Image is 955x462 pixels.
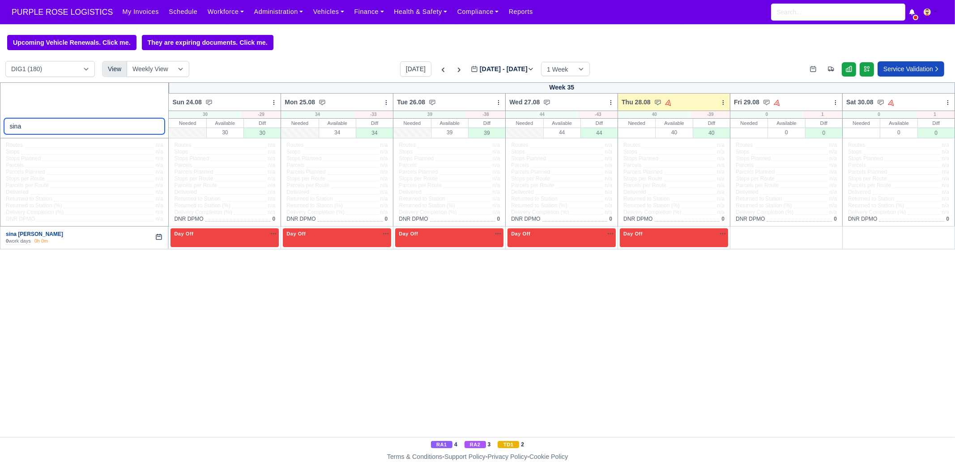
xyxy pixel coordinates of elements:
[488,453,528,460] a: Privacy Policy
[918,119,955,128] div: Diff
[806,128,842,138] div: 0
[829,209,837,215] span: n/a
[268,182,276,188] span: n/a
[7,3,117,21] span: PURPLE ROSE LOGISTICS
[717,209,725,215] span: n/a
[942,196,949,202] span: n/a
[156,182,163,188] span: n/a
[156,216,163,222] span: n/a
[397,98,425,107] span: Tue 26.08
[717,196,725,202] span: n/a
[829,182,837,188] span: n/a
[497,216,500,222] span: 0
[174,189,197,196] span: Delivered
[380,142,388,148] span: n/a
[829,189,837,195] span: n/a
[308,3,350,21] a: Vehicles
[623,149,637,155] span: Stops
[7,35,136,50] a: Upcoming Vehicle Renewals. Click me.
[285,98,315,107] span: Mon 25.08
[281,119,318,128] div: Needed
[6,149,20,155] span: Stops
[736,209,793,216] span: Delivery Completion (%)
[244,128,281,138] div: 30
[880,128,917,137] div: 0
[829,162,837,168] span: n/a
[286,162,304,169] span: Parcels
[242,111,281,118] div: -29
[618,111,691,118] div: 40
[286,155,321,162] span: Stops Planned
[399,149,413,155] span: Stops
[829,142,837,148] span: n/a
[609,216,612,222] span: 0
[156,202,163,209] span: n/a
[605,162,612,168] span: n/a
[506,119,543,128] div: Needed
[623,202,679,209] span: Returned to Station (%)
[222,452,733,462] div: - - -
[843,111,915,118] div: 0
[452,3,504,21] a: Compliance
[6,155,41,162] span: Stops Planned
[285,231,307,237] span: Day Off
[286,169,325,175] span: Parcels Planned
[544,119,580,128] div: Available
[174,162,192,169] span: Parcels
[734,98,759,107] span: Fri 29.08
[393,111,466,118] div: 39
[717,189,725,195] span: n/a
[942,202,949,209] span: n/a
[848,142,865,149] span: Routes
[6,142,23,149] span: Routes
[319,119,356,128] div: Available
[380,209,388,215] span: n/a
[623,182,666,189] span: Parcels per Route
[6,209,64,216] span: Delivery Completion (%)
[286,149,300,155] span: Stops
[618,119,655,128] div: Needed
[493,169,500,175] span: n/a
[156,149,163,155] span: n/a
[380,155,388,162] span: n/a
[4,118,165,134] input: Search contractors...
[268,169,276,175] span: n/a
[623,175,662,182] span: Stops per Route
[268,202,276,209] span: n/a
[803,111,842,118] div: 1
[511,182,554,189] span: Parcels per Route
[605,149,612,155] span: n/a
[273,216,276,222] span: 0
[156,175,163,182] span: n/a
[691,111,730,118] div: -39
[174,182,217,189] span: Parcels per Route
[717,169,725,175] span: n/a
[356,119,393,128] div: Diff
[622,98,651,107] span: Thu 28.08
[469,119,505,128] div: Diff
[286,182,329,189] span: Parcels per Route
[268,189,276,195] span: n/a
[829,196,837,202] span: n/a
[34,238,48,245] div: 0h 0m
[806,119,842,128] div: Diff
[268,209,276,215] span: n/a
[6,182,49,189] span: Parcels per Route
[656,119,692,128] div: Available
[172,98,201,107] span: Sun 24.08
[493,162,500,168] span: n/a
[156,162,163,168] span: n/a
[623,216,652,222] span: DNR DPMO
[207,119,243,128] div: Available
[498,441,519,448] span: TD1
[488,441,491,448] strong: 3
[511,216,540,222] span: DNR DPMO
[829,155,837,162] span: n/a
[6,169,45,175] span: Parcels Planned
[509,98,540,107] span: Wed 27.08
[717,202,725,209] span: n/a
[268,175,276,182] span: n/a
[174,202,230,209] span: Returned to Station (%)
[717,182,725,188] span: n/a
[848,155,883,162] span: Stops Planned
